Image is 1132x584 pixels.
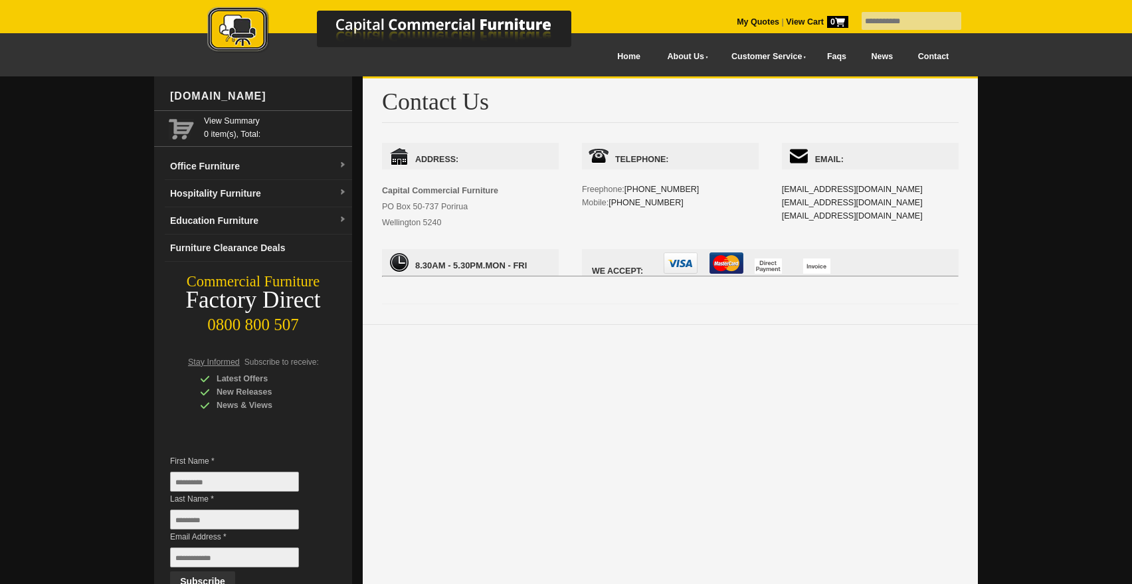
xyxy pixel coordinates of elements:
a: View Cart0 [784,17,848,27]
span: Telephone: [582,143,759,169]
a: Furniture Clearance Deals [165,235,352,262]
img: visa [664,252,698,274]
span: Subscribe to receive: [244,357,319,367]
img: dropdown [339,216,347,224]
img: mastercard [709,252,743,274]
a: Faqs [814,42,859,72]
a: [PHONE_NUMBER] [624,185,700,194]
a: Customer Service [717,42,814,72]
div: Freephone: Mobile: [582,143,759,236]
a: About Us [653,42,717,72]
span: Stay Informed [188,357,240,367]
a: [EMAIL_ADDRESS][DOMAIN_NAME] [782,211,923,221]
a: [PHONE_NUMBER] [609,198,684,207]
div: Latest Offers [200,372,326,385]
a: Office Furnituredropdown [165,153,352,180]
a: Education Furnituredropdown [165,207,352,235]
span: 8.30am - 5.30pm. [415,260,486,270]
strong: View Cart [786,17,848,27]
input: Email Address * [170,547,299,567]
a: My Quotes [737,17,779,27]
span: 0 [827,16,848,28]
strong: Capital Commercial Furniture [382,186,498,195]
input: Last Name * [170,510,299,530]
div: Commercial Furniture [154,272,352,291]
h1: Contact Us [382,89,959,123]
a: [EMAIL_ADDRESS][DOMAIN_NAME] [782,198,923,207]
span: Email Address * [170,530,319,543]
span: 0 item(s), Total: [204,114,347,139]
span: First Name * [170,454,319,468]
a: View Summary [204,114,347,128]
span: Address: [382,143,559,169]
a: Hospitality Furnituredropdown [165,180,352,207]
div: New Releases [200,385,326,399]
span: Mon - Fri [382,249,559,276]
img: direct payment [755,258,782,274]
div: Factory Direct [154,291,352,310]
span: We accept: [582,249,959,276]
img: dropdown [339,189,347,197]
div: [DOMAIN_NAME] [165,76,352,116]
a: Capital Commercial Furniture Logo [171,7,636,59]
a: Contact [905,42,961,72]
span: Email: [782,143,959,169]
span: Last Name * [170,492,319,506]
span: PO Box 50-737 Porirua Wellington 5240 [382,186,498,227]
img: Capital Commercial Furniture Logo [171,7,636,55]
input: First Name * [170,472,299,492]
img: invoice [803,258,830,274]
div: 0800 800 507 [154,309,352,334]
img: dropdown [339,161,347,169]
a: News [859,42,905,72]
a: [EMAIL_ADDRESS][DOMAIN_NAME] [782,185,923,194]
div: News & Views [200,399,326,412]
